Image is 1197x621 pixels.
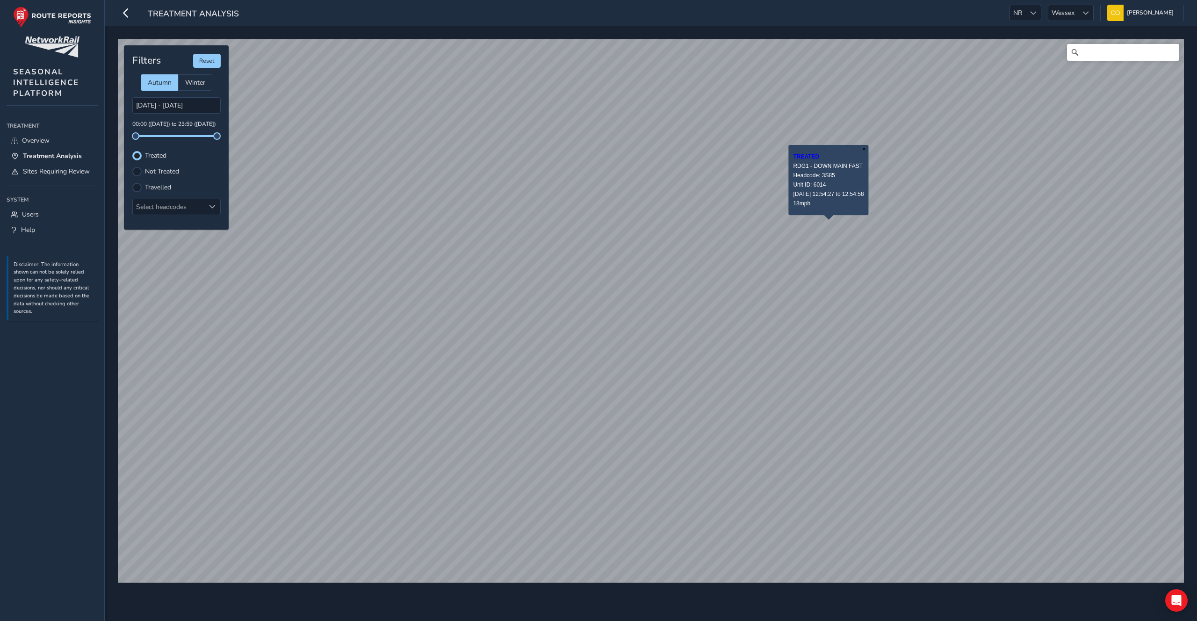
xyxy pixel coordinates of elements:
div: Select headcodes [133,199,205,215]
input: Search [1067,44,1179,61]
div: Treatment [7,119,98,133]
img: diamond-layout [1107,5,1124,21]
span: Help [21,225,35,234]
label: Travelled [145,184,171,191]
button: Close popup [859,145,869,153]
span: Treatment Analysis [23,152,82,160]
span: Treatment Analysis [148,8,239,21]
label: Not Treated [145,168,179,175]
div: RDG1 - DOWN MAIN FAST [793,161,864,171]
span: Sites Requiring Review [23,167,90,176]
span: NR [1010,5,1025,21]
p: 00:00 ([DATE]) to 23:59 ([DATE]) [132,120,221,129]
div: Open Intercom Messenger [1165,589,1188,612]
a: Users [7,207,98,222]
p: Disclaimer: The information shown can not be solely relied upon for any safety-related decisions,... [14,261,93,316]
span: Winter [185,78,205,87]
span: Wessex [1048,5,1078,21]
button: Reset [193,54,221,68]
div: Autumn [141,74,178,91]
span: Users [22,210,39,219]
img: customer logo [25,36,79,58]
img: rr logo [13,7,91,28]
a: Help [7,222,98,238]
div: Winter [178,74,212,91]
a: Overview [7,133,98,148]
a: Sites Requiring Review [7,164,98,179]
div: TREATED [793,152,864,161]
span: SEASONAL INTELLIGENCE PLATFORM [13,66,79,99]
canvas: Map [118,39,1184,583]
div: System [7,193,98,207]
button: [PERSON_NAME] [1107,5,1177,21]
label: Treated [145,152,166,159]
div: [DATE] 12:54:27 to 12:54:58 [793,189,864,199]
h4: Filters [132,55,161,66]
span: Autumn [148,78,172,87]
div: Headcode: 3S85 [793,171,864,180]
a: Treatment Analysis [7,148,98,164]
div: 18mph [793,199,864,208]
div: Unit ID: 6014 [793,180,864,189]
span: [PERSON_NAME] [1127,5,1174,21]
span: Overview [22,136,50,145]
